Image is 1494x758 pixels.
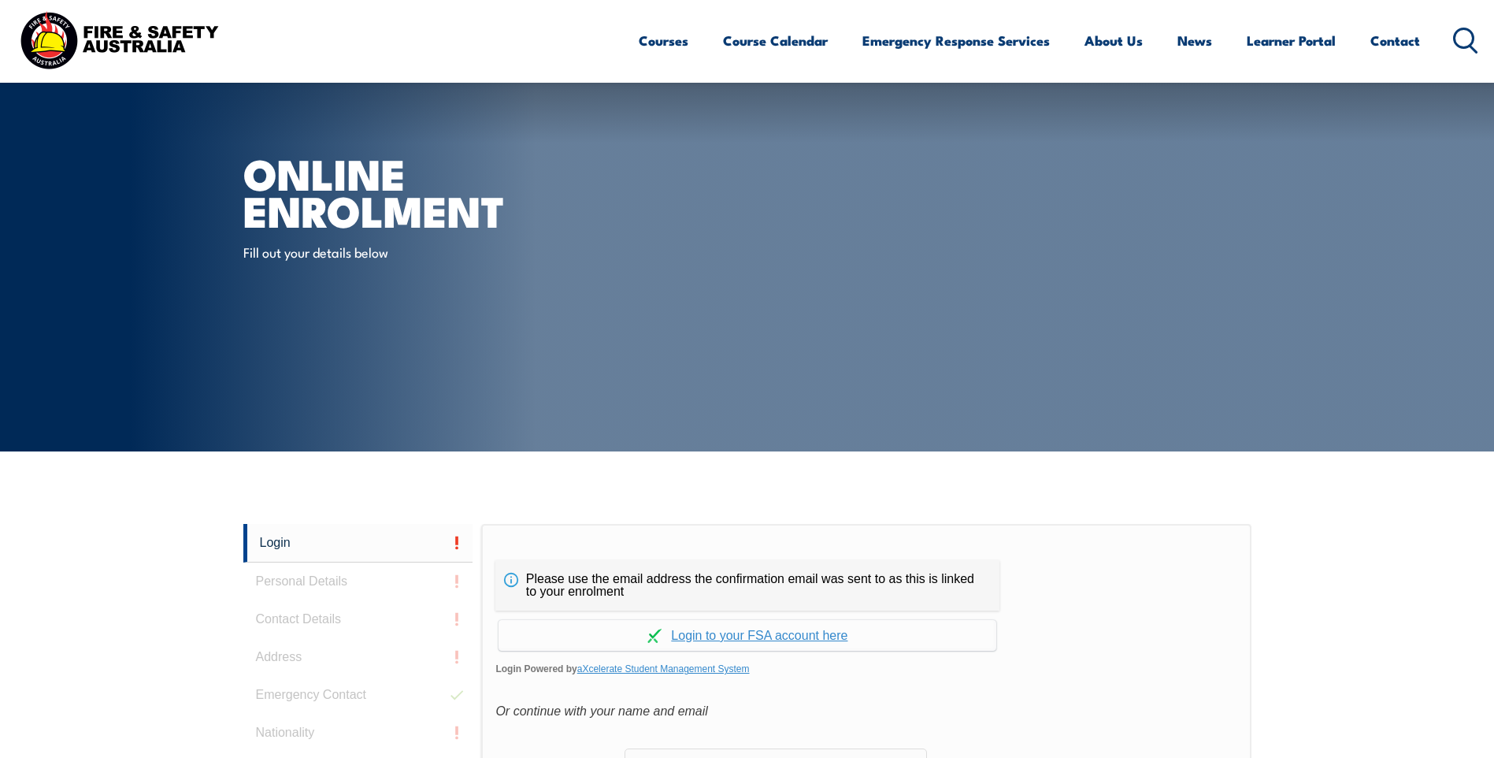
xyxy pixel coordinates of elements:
[243,243,531,261] p: Fill out your details below
[1084,20,1143,61] a: About Us
[495,700,1236,723] div: Or continue with your name and email
[243,154,632,228] h1: Online Enrolment
[862,20,1050,61] a: Emergency Response Services
[723,20,828,61] a: Course Calendar
[577,663,750,674] a: aXcelerate Student Management System
[495,560,999,611] div: Please use the email address the confirmation email was sent to as this is linked to your enrolment
[1247,20,1336,61] a: Learner Portal
[647,629,662,643] img: Log in withaxcelerate
[243,524,473,563] a: Login
[495,657,1236,681] span: Login Powered by
[1370,20,1420,61] a: Contact
[1177,20,1212,61] a: News
[639,20,688,61] a: Courses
